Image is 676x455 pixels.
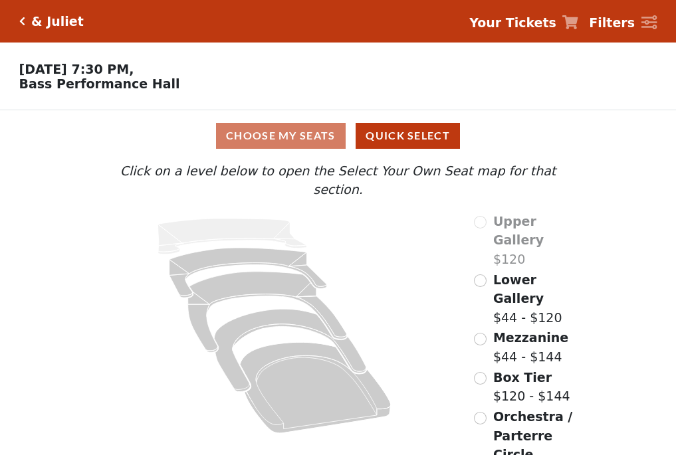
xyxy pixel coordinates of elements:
button: Quick Select [356,123,460,149]
strong: Filters [589,15,635,30]
span: Box Tier [493,370,552,385]
span: Upper Gallery [493,214,544,248]
span: Lower Gallery [493,272,544,306]
p: Click on a level below to open the Select Your Own Seat map for that section. [94,161,582,199]
a: Your Tickets [469,13,578,33]
a: Filters [589,13,657,33]
path: Lower Gallery - Seats Available: 165 [169,248,327,298]
path: Orchestra / Parterre Circle - Seats Available: 37 [241,342,392,433]
h5: & Juliet [31,14,84,29]
strong: Your Tickets [469,15,556,30]
label: $44 - $120 [493,270,582,327]
label: $120 [493,212,582,269]
label: $44 - $144 [493,328,568,366]
path: Upper Gallery - Seats Available: 0 [158,219,307,254]
a: Click here to go back to filters [19,17,25,26]
label: $120 - $144 [493,368,570,406]
span: Mezzanine [493,330,568,345]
